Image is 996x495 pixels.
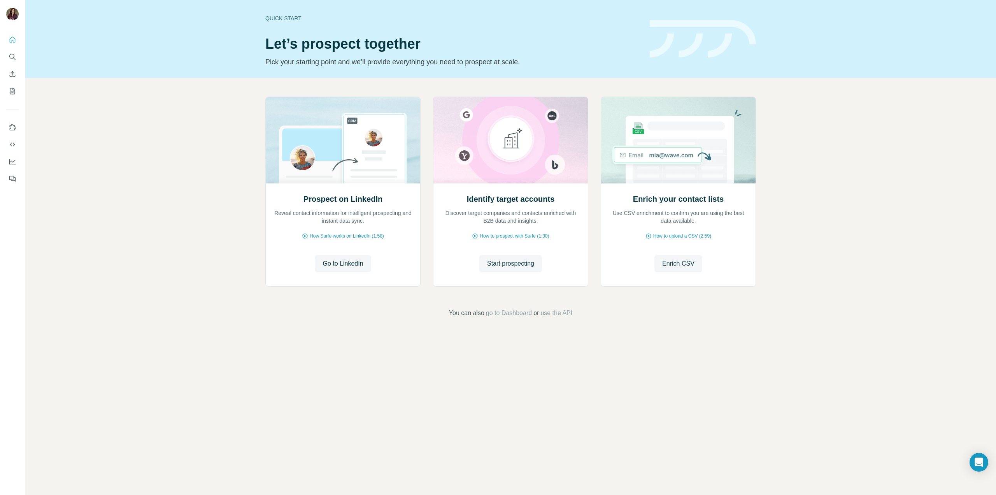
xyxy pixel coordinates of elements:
button: use the API [540,308,572,318]
h2: Prospect on LinkedIn [303,194,382,204]
button: My lists [6,84,19,98]
button: Go to LinkedIn [315,255,371,272]
span: How Surfe works on LinkedIn (1:58) [310,233,384,240]
span: Start prospecting [487,259,534,268]
button: Search [6,50,19,64]
p: Use CSV enrichment to confirm you are using the best data available. [609,209,748,225]
p: Reveal contact information for intelligent prospecting and instant data sync. [274,209,412,225]
button: Use Surfe API [6,137,19,151]
img: Enrich your contact lists [601,97,756,183]
span: How to prospect with Surfe (1:30) [480,233,549,240]
img: Prospect on LinkedIn [265,97,421,183]
p: Pick your starting point and we’ll provide everything you need to prospect at scale. [265,56,640,67]
span: Go to LinkedIn [323,259,363,268]
button: Enrich CSV [654,255,702,272]
button: Enrich CSV [6,67,19,81]
img: Avatar [6,8,19,20]
span: How to upload a CSV (2:59) [653,233,711,240]
button: Dashboard [6,155,19,169]
span: Enrich CSV [662,259,694,268]
button: Use Surfe on LinkedIn [6,120,19,134]
div: Quick start [265,14,640,22]
button: Quick start [6,33,19,47]
button: go to Dashboard [486,308,532,318]
p: Discover target companies and contacts enriched with B2B data and insights. [441,209,580,225]
h2: Enrich your contact lists [633,194,724,204]
h1: Let’s prospect together [265,36,640,52]
img: Identify target accounts [433,97,588,183]
h2: Identify target accounts [467,194,555,204]
span: You can also [449,308,484,318]
button: Start prospecting [479,255,542,272]
button: Feedback [6,172,19,186]
img: banner [650,20,756,58]
span: or [533,308,539,318]
div: Open Intercom Messenger [970,453,988,472]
